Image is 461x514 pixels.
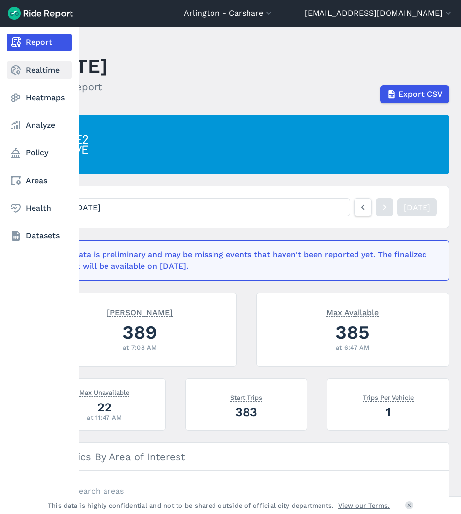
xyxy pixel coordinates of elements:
div: This data is preliminary and may be missing events that haven't been reported yet. The finalized ... [56,249,431,272]
div: 22 [56,399,153,416]
span: Max Available [326,307,379,317]
a: Health [7,199,72,217]
button: Export CSV [380,85,449,103]
a: Heatmaps [7,89,72,107]
div: at 6:47 AM [269,343,437,352]
a: Areas [7,172,72,189]
div: at 7:08 AM [56,343,224,352]
a: Datasets [7,227,72,245]
a: Realtime [7,61,72,79]
img: Free2Move [55,131,109,158]
div: at 11:47 AM [56,413,153,422]
div: 383 [198,404,295,421]
div: 385 [269,319,437,346]
span: Trips Per Vehicle [363,392,414,402]
a: Report [7,34,72,51]
button: [DATE] [56,198,350,216]
input: Search areas [50,482,431,500]
button: Arlington - Carshare [184,7,274,19]
a: [DATE] [397,198,437,216]
span: [PERSON_NAME] [107,307,173,317]
span: Export CSV [398,88,443,100]
a: Policy [7,144,72,162]
div: 389 [56,319,224,346]
h3: Metrics By Area of Interest [44,443,449,471]
img: Ride Report [8,7,73,20]
a: View our Terms. [338,501,390,510]
span: [DATE] [74,203,101,212]
div: 1 [339,404,437,421]
button: [EMAIL_ADDRESS][DOMAIN_NAME] [305,7,453,19]
span: Start Trips [230,392,262,402]
span: Max Unavailable [79,387,129,397]
a: Analyze [7,116,72,134]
